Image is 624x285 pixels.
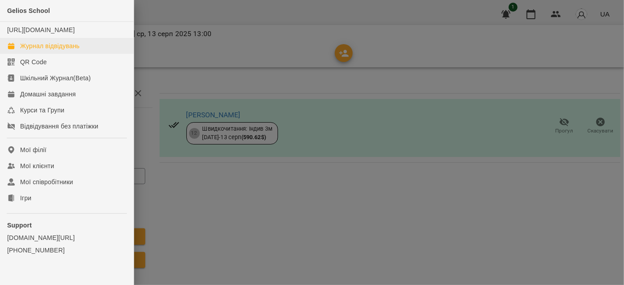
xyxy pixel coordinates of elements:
a: [PHONE_NUMBER] [7,246,126,255]
div: Ігри [20,194,31,202]
div: Мої співробітники [20,178,73,186]
a: [URL][DOMAIN_NAME] [7,26,75,33]
p: Support [7,221,126,230]
span: Gelios School [7,7,50,14]
div: Журнал відвідувань [20,41,80,50]
div: QR Code [20,58,47,66]
div: Мої клієнти [20,161,54,170]
a: [DOMAIN_NAME][URL] [7,233,126,242]
div: Мої філії [20,145,46,154]
div: Курси та Групи [20,106,64,115]
div: Шкільний Журнал(Beta) [20,74,91,83]
div: Домашні завдання [20,90,76,99]
div: Відвідування без платіжки [20,122,98,131]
